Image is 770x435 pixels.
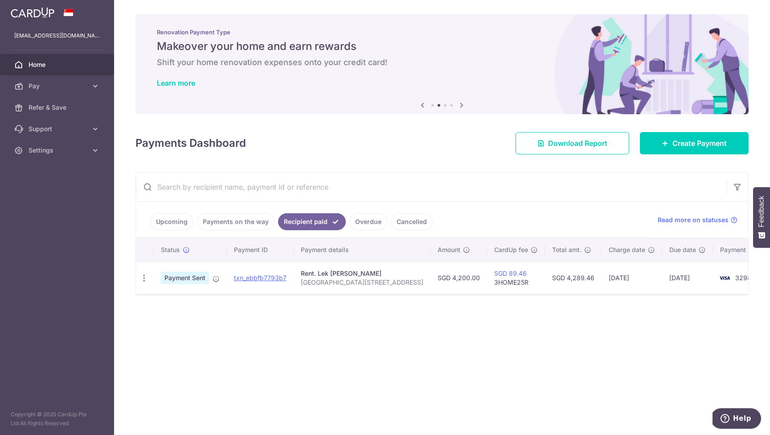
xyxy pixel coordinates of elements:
input: Search by recipient name, payment id or reference [136,173,727,201]
span: Read more on statuses [658,215,729,224]
span: Due date [669,245,696,254]
a: txn_ebbfb7793b7 [234,274,287,282]
div: Rent. Lek [PERSON_NAME] [301,269,423,278]
a: SGD 89.46 [494,269,527,277]
img: Bank Card [716,273,733,283]
td: 3HOME25R [487,261,545,294]
span: Feedback [758,196,766,227]
a: Learn more [157,79,195,87]
button: Feedback - Show survey [753,187,770,248]
img: Renovation banner [135,14,749,114]
span: CardUp fee [494,245,528,254]
span: Payment Sent [161,272,209,284]
span: Create Payment [672,138,727,149]
h5: Makeover your home and earn rewards [157,39,727,54]
th: Payment details [294,238,430,261]
a: Cancelled [391,213,433,230]
span: Refer & Save [29,103,87,112]
span: Amount [438,245,460,254]
span: Home [29,60,87,69]
a: Overdue [349,213,387,230]
p: [GEOGRAPHIC_DATA][STREET_ADDRESS] [301,278,423,287]
a: Create Payment [640,132,749,154]
a: Download Report [516,132,629,154]
span: Pay [29,82,87,91]
a: Recipient paid [278,213,346,230]
td: [DATE] [662,261,713,294]
td: SGD 4,200.00 [430,261,487,294]
iframe: Opens a widget where you can find more information [713,408,761,431]
h6: Shift your home renovation expenses onto your credit card! [157,57,727,68]
span: Settings [29,146,87,155]
h4: Payments Dashboard [135,135,246,151]
td: SGD 4,289.46 [545,261,602,294]
a: Payments on the way [197,213,274,230]
a: Upcoming [150,213,193,230]
a: Read more on statuses [658,215,737,224]
span: Status [161,245,180,254]
span: Download Report [548,138,607,149]
img: CardUp [11,7,54,18]
p: [EMAIL_ADDRESS][DOMAIN_NAME] [14,31,100,40]
span: Support [29,124,87,133]
span: Total amt. [552,245,582,254]
span: 3298 [735,274,751,282]
td: [DATE] [602,261,662,294]
th: Payment ID [227,238,294,261]
span: Charge date [609,245,645,254]
p: Renovation Payment Type [157,29,727,36]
